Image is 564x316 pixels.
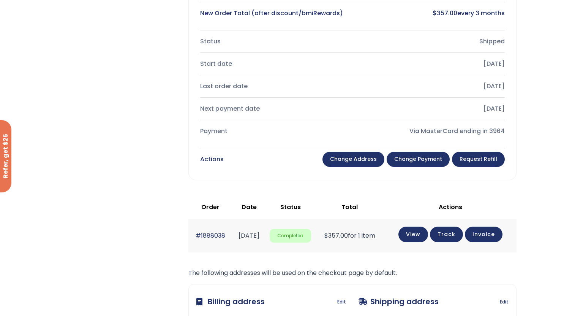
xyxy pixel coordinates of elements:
a: Edit [500,297,509,307]
h3: Shipping address [359,292,439,311]
td: for 1 item [315,219,384,252]
bdi: 357.00 [433,9,457,17]
div: [DATE] [359,59,505,69]
span: Actions [439,203,462,211]
div: Status [200,36,346,47]
div: Payment [200,126,346,137]
p: The following addresses will be used on the checkout page by default. [188,268,517,278]
a: Track [430,227,463,242]
div: New Order Total (after discount/bmiRewards) [200,8,346,19]
a: Request Refill [452,152,505,167]
div: Via MasterCard ending in 3964 [359,126,505,137]
span: Completed [270,229,311,243]
a: Edit [337,297,346,307]
a: View [398,227,428,242]
span: 357.00 [324,231,348,240]
div: Shipped [359,36,505,47]
div: [DATE] [359,81,505,92]
div: [DATE] [359,103,505,114]
a: Invoice [465,227,502,242]
div: Start date [200,59,346,69]
span: Date [242,203,257,211]
span: Status [280,203,301,211]
span: Total [341,203,358,211]
div: Actions [200,154,224,165]
a: Change address [322,152,384,167]
span: $ [433,9,437,17]
time: [DATE] [239,231,259,240]
a: Change payment [387,152,450,167]
span: Order [201,203,220,211]
div: Next payment date [200,103,346,114]
h3: Billing address [196,292,265,311]
div: every 3 months [359,8,505,19]
div: Last order date [200,81,346,92]
a: #1888038 [196,231,225,240]
span: $ [324,231,328,240]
